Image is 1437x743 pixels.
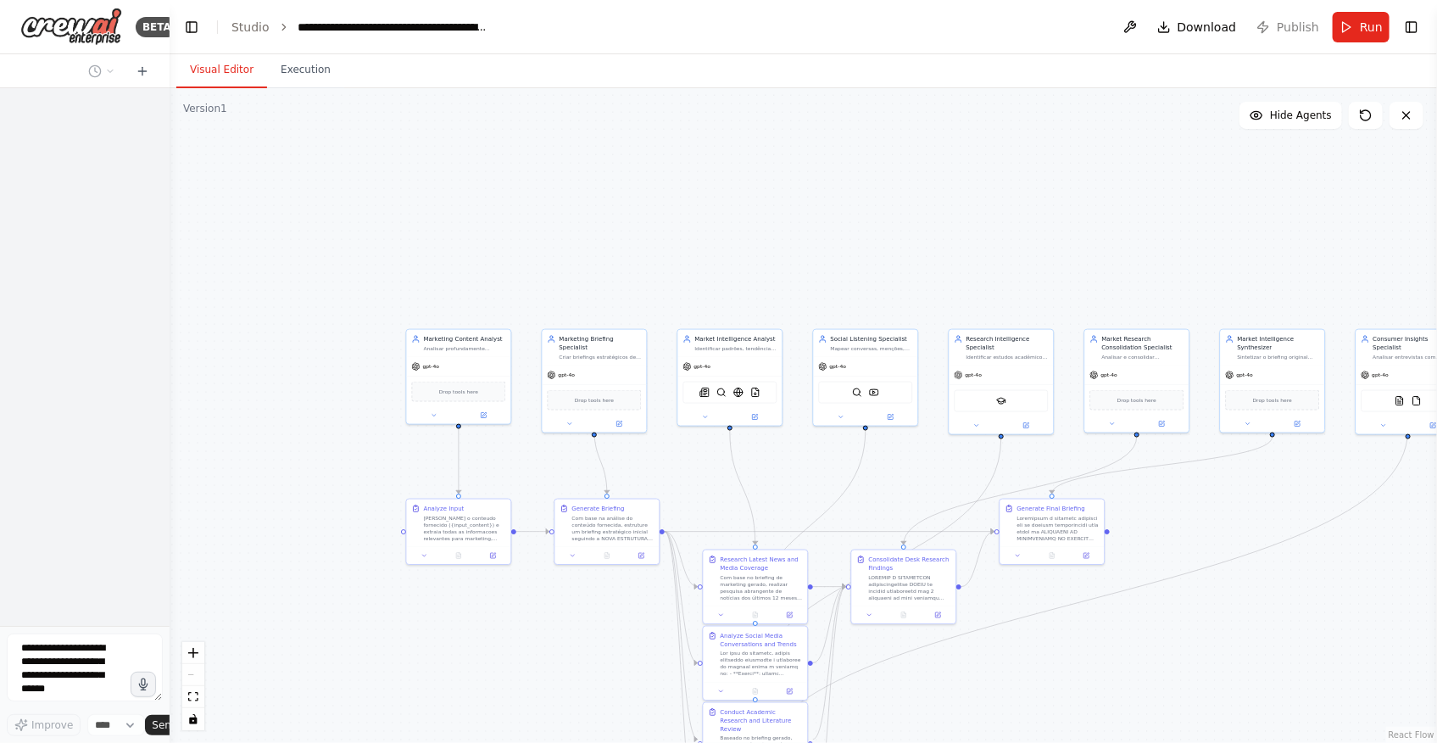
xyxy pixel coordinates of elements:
[145,715,198,735] button: Send
[575,396,614,405] span: Drop tools here
[136,17,178,37] div: BETA
[1117,396,1156,405] span: Drop tools here
[424,335,506,344] div: Marketing Content Analyst
[454,428,463,494] g: Edge from 00b0627e-1bfd-4f4c-b935-91f8d5d3a6b8 to 0494fc6f-5a66-4e64-a1a3-e8633ab43cf1
[559,371,576,378] span: gpt-4o
[1400,15,1423,39] button: Show right sidebar
[869,556,951,573] div: Consolidate Desk Research Findings
[1017,515,1100,542] div: Loremipsum d sitametc adipisci eli se doeiusm temporincidi utla etdol ma ALIQUAENI AD MINIMVENIAM...
[966,371,983,378] span: gpt-4o
[949,329,1055,435] div: Research Intelligence SpecialistIdentificar estudos acadêmicos, papers científicos, pesquisas de ...
[131,672,156,697] button: Click to speak your automation idea
[1150,12,1244,42] button: Download
[627,550,655,561] button: Open in side panel
[1238,354,1320,360] div: Sintetizar o briefing original com os achados consolidados para criar um relatório de inteligênci...
[733,388,744,398] img: HyperbrowserLoadTool
[831,345,913,352] div: Mapear conversas, menções, trends e sentimentos relacionados ao briefing em redes sociais para ca...
[590,428,611,494] g: Edge from 7583a4c1-a565-45fd-ac00-77feebeb23de to 5ae63966-000f-4631-a5a5-4832340be5fa
[869,574,951,601] div: LOREMIP D SITAMETCON adipiscingelitse DOEIU te incidid utlaboreetd mag 2 aliquaeni ad mini veniam...
[831,335,913,344] div: Social Listening Specialist
[886,610,922,620] button: No output available
[1000,499,1106,566] div: Generate Final BriefingLoremipsum d sitametc adipisci eli se doeiusm temporincidi utla etdol ma A...
[1253,396,1292,405] span: Drop tools here
[1072,550,1100,561] button: Open in side panel
[1102,335,1184,352] div: Market Research Consolidation Specialist
[20,8,122,46] img: Logo
[996,396,1006,406] img: SerplyScholarSearchTool
[695,335,777,344] div: Market Intelligence Analyst
[721,708,803,734] div: Conduct Academic Research and Literature Review
[703,626,809,701] div: Analyze Social Media Conversations and TrendsLor ipsu do sitametc, adipis elitseddo eiusmodte i u...
[231,20,270,34] a: Studio
[961,528,994,591] g: Edge from abfe3282-ebc6-486e-a3a2-b9e4c04c0c6a to 3ea4c75e-c76d-475b-bc6c-6a9ff6146536
[1273,419,1322,429] button: Open in side panel
[775,610,804,620] button: Open in side panel
[423,363,440,370] span: gpt-4o
[923,610,952,620] button: Open in side panel
[1034,550,1070,561] button: No output available
[129,61,156,81] button: Start a new chat
[750,388,760,398] img: SerplyWebpageToMarkdownTool
[738,610,773,620] button: No output available
[738,686,773,696] button: No output available
[775,686,804,696] button: Open in side panel
[1373,371,1390,378] span: gpt-4o
[869,388,879,398] img: YoutubeVideoSearchTool
[703,550,809,625] div: Research Latest News and Media CoverageCom base no briefing de marketing gerado, realizar pesquis...
[677,329,783,427] div: Market Intelligence AnalystIdentificar padrões, tendências e insights em notícias e artigos jorna...
[813,329,919,427] div: Social Listening SpecialistMapear conversas, menções, trends e sentimentos relacionados ao briefi...
[694,363,711,370] span: gpt-4o
[460,411,508,421] button: Open in side panel
[595,419,643,429] button: Open in side panel
[1395,396,1405,406] img: PDFSearchTool
[721,651,803,678] div: Lor ipsu do sitametc, adipis elitseddo eiusmodte i utlaboree do magnaal enima m veniamq no: - **E...
[81,61,122,81] button: Switch to previous chat
[1389,730,1434,740] a: React Flow attribution
[1138,419,1186,429] button: Open in side panel
[830,363,847,370] span: gpt-4o
[182,642,204,730] div: React Flow controls
[813,583,846,591] g: Edge from 1c97823c-4994-4af5-a55b-f2aaaf09f0f5 to abfe3282-ebc6-486e-a3a2-b9e4c04c0c6a
[1237,371,1254,378] span: gpt-4o
[7,714,81,736] button: Improve
[900,437,1141,545] g: Edge from 1cd72f3e-5091-49dc-8375-e0ee9fef5f4c to abfe3282-ebc6-486e-a3a2-b9e4c04c0c6a
[267,53,344,88] button: Execution
[716,388,727,398] img: SerperDevTool
[231,19,489,36] nav: breadcrumb
[852,388,862,398] img: SerperDevTool
[966,335,1049,352] div: Research Intelligence Specialist
[1239,102,1342,129] button: Hide Agents
[1101,371,1118,378] span: gpt-4o
[721,632,803,649] div: Analyze Social Media Conversations and Trends
[1333,12,1390,42] button: Run
[560,354,642,360] div: Criar briefings estratégicos de marketing focados no contexto da marca, posicionamento de mercado...
[560,335,642,352] div: Marketing Briefing Specialist
[589,550,625,561] button: No output available
[1238,335,1320,352] div: Market Intelligence Synthesizer
[813,583,846,668] g: Edge from b1685782-28cc-45c4-817d-4ebef68cacf8 to abfe3282-ebc6-486e-a3a2-b9e4c04c0c6a
[721,574,803,601] div: Com base no briefing de marketing gerado, realizar pesquisa abrangente de notícias dos últimos 12...
[516,528,549,536] g: Edge from 0494fc6f-5a66-4e64-a1a3-e8633ab43cf1 to 5ae63966-000f-4631-a5a5-4832340be5fa
[439,388,478,396] span: Drop tools here
[1270,109,1332,122] span: Hide Agents
[966,354,1049,360] div: Identificar estudos acadêmicos, papers científicos, pesquisas de comportamento do consumidor e da...
[182,642,204,664] button: zoom in
[183,102,227,115] div: Version 1
[751,430,870,621] g: Edge from 285a948d-3446-4a6f-8bf0-1c03b9045e6e to b1685782-28cc-45c4-817d-4ebef68cacf8
[424,505,465,513] div: Analyze Input
[699,388,710,398] img: SerplyNewsSearchTool
[665,528,994,536] g: Edge from 5ae63966-000f-4631-a5a5-4832340be5fa to 3ea4c75e-c76d-475b-bc6c-6a9ff6146536
[406,499,512,566] div: Analyze Input[PERSON_NAME] o conteudo fornecido ({input_content}) e extraia todas as informacoes ...
[1360,19,1383,36] span: Run
[542,329,648,433] div: Marketing Briefing SpecialistCriar briefings estratégicos de marketing focados no contexto da mar...
[424,345,506,352] div: Analisar profundamente conteúdo textual sobre iniciativas, produtos ou campanhas de marketing par...
[31,718,73,732] span: Improve
[180,15,203,39] button: Hide left sidebar
[406,329,512,425] div: Marketing Content AnalystAnalisar profundamente conteúdo textual sobre iniciativas, produtos ou c...
[665,528,698,591] g: Edge from 5ae63966-000f-4631-a5a5-4832340be5fa to 1c97823c-4994-4af5-a55b-f2aaaf09f0f5
[695,345,777,352] div: Identificar padrões, tendências e insights em notícias e artigos jornalísticos relacionados ao br...
[866,412,915,422] button: Open in side panel
[721,556,803,573] div: Research Latest News and Media Coverage
[182,686,204,708] button: fit view
[1048,437,1277,494] g: Edge from 6a223687-7787-42fc-8558-9ee9ac729627 to 3ea4c75e-c76d-475b-bc6c-6a9ff6146536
